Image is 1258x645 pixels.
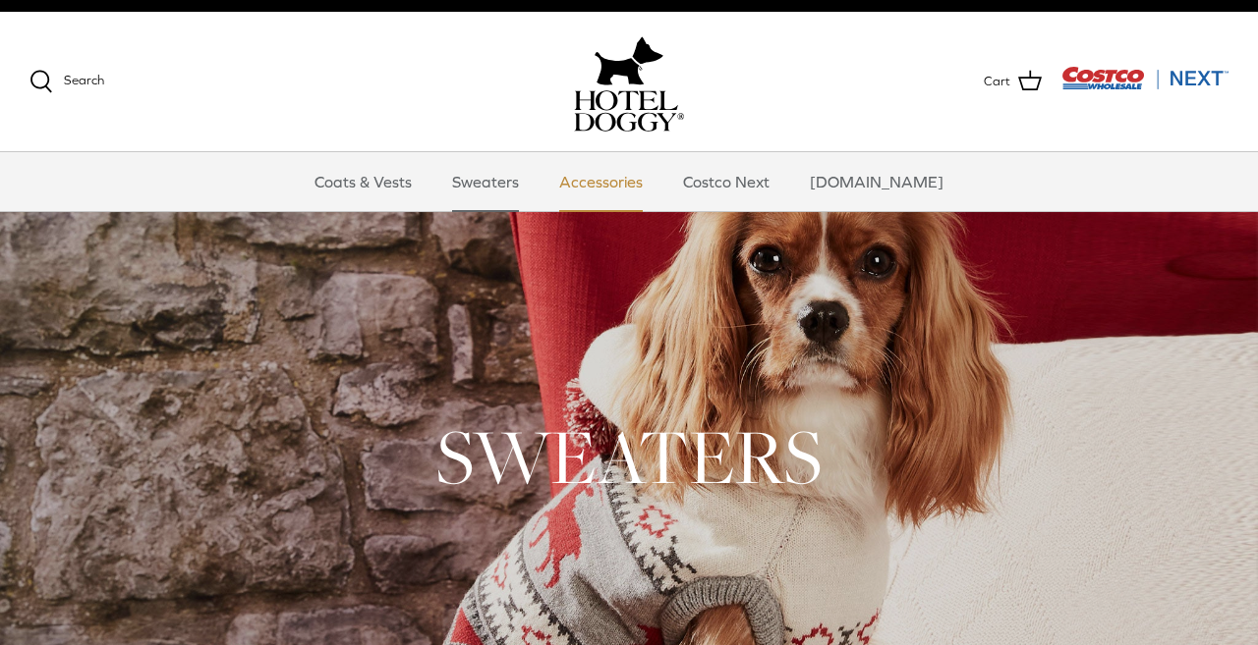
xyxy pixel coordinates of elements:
[665,152,787,211] a: Costco Next
[542,152,660,211] a: Accessories
[1061,66,1229,90] img: Costco Next
[434,152,537,211] a: Sweaters
[595,31,663,90] img: hoteldoggy.com
[792,152,961,211] a: [DOMAIN_NAME]
[574,90,684,132] img: hoteldoggycom
[984,72,1010,92] span: Cart
[29,70,104,93] a: Search
[297,152,429,211] a: Coats & Vests
[29,408,1229,505] h1: SWEATERS
[64,73,104,87] span: Search
[1061,79,1229,93] a: Visit Costco Next
[984,69,1042,94] a: Cart
[574,31,684,132] a: hoteldoggy.com hoteldoggycom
